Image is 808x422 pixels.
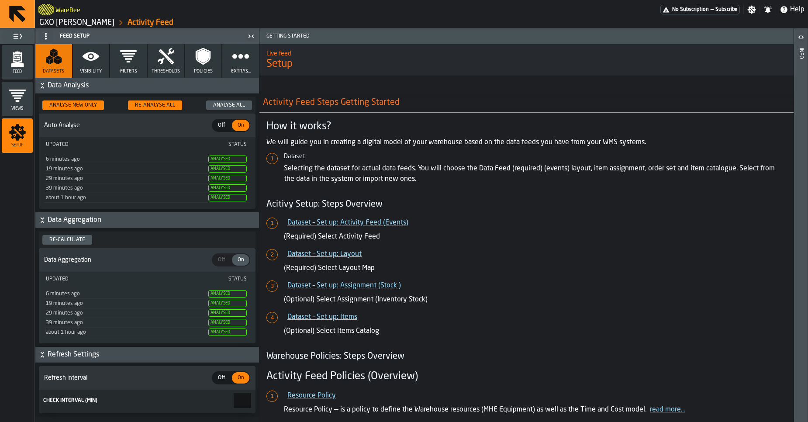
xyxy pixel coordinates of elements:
span: Datasets [43,69,64,74]
div: Updated: 9/5/2025, 1:19:37 PM Created: 9/5/2025, 1:19:37 PM [46,185,207,191]
a: link-to-/wh/i/baca6aa3-d1fc-43c0-a604-2a1c9d5db74d/pricing/ [660,5,740,14]
span: Help [790,4,805,15]
span: Getting Started [263,33,794,39]
h3: How it works? [266,120,787,134]
a: Dataset – Set up: Layout [287,251,362,258]
p: Selecting the dataset for actual data feeds. You will choose the Data Feed (required) (events) la... [284,163,787,184]
span: Refresh Settings [48,349,257,360]
div: Re-calculate [46,237,89,243]
span: Check interval (min) [43,398,97,403]
span: Setup [266,57,787,71]
div: thumb [213,254,230,266]
a: logo-header [38,2,54,17]
h2: Activity Feed Steps Getting Started [256,93,804,113]
span: Auto Analyse [42,122,212,129]
span: On [234,374,248,382]
span: Analysed [208,290,247,297]
div: Analyse All [210,102,249,108]
label: button-switch-multi-On [231,253,250,266]
span: Feed [2,69,33,74]
label: button-switch-multi-On [231,371,250,384]
a: Resource Policy [287,392,336,399]
h4: Acitivy Setup: Steps Overview [266,198,787,211]
span: Analysed [208,165,247,173]
span: Analysed [208,300,247,307]
button: button-Analyse All [206,100,252,110]
div: Updated: 9/5/2025, 1:29:34 PM Created: 9/5/2025, 1:29:34 PM [46,176,207,182]
span: Off [214,374,228,382]
p: (Required) Select Layout Map [284,263,787,273]
div: Updated: 9/5/2025, 1:09:43 PM Created: 9/5/2025, 1:09:43 PM [46,329,207,336]
label: button-toggle-Settings [744,5,760,14]
div: Updated: 9/5/2025, 1:09:42 PM Created: 9/5/2025, 1:09:42 PM [46,195,207,201]
header: Info [794,28,808,422]
div: Status [146,142,247,148]
div: thumb [232,372,249,384]
a: link-to-/wh/i/baca6aa3-d1fc-43c0-a604-2a1c9d5db74d/simulations [39,18,114,28]
div: thumb [213,120,230,131]
span: Off [214,256,228,264]
span: Views [2,106,33,111]
h2: Sub Title [55,5,80,14]
input: react-aria685122991-:r1n: react-aria685122991-:r1n: [234,393,251,408]
label: button-toggle-Help [776,4,808,15]
li: menu Setup [2,118,33,153]
span: Visibility [80,69,102,74]
div: Analyse New Only [46,102,100,108]
span: Data Analysis [48,80,257,91]
span: On [234,121,248,129]
p: Resource Policy — is a policy to define the Warehouse resources (MHE Equipment) as well as the Ti... [284,405,787,415]
label: button-switch-multi-Off [212,371,231,384]
label: button-toggle-Notifications [760,5,776,14]
h4: Warehouse Policies: Steps Overview [266,350,787,363]
span: Setup [2,143,33,148]
div: thumb [232,120,249,131]
div: thumb [232,254,249,266]
li: menu Feed [2,45,33,80]
a: Dataset – Set up: Activity Feed (Events) [287,219,408,226]
div: Updated: 9/5/2025, 1:39:33 PM Created: 9/5/2025, 1:39:33 PM [46,166,207,172]
span: Data Aggregation [42,256,212,263]
span: Policies [194,69,213,74]
button: button-Re-calculate [42,235,92,245]
h3: Activity Feed Policies (Overview) [266,370,787,384]
a: link-to-/wh/i/baca6aa3-d1fc-43c0-a604-2a1c9d5db74d/feed/62ef12e0-2103-4f85-95c6-e08093af12ca [128,18,173,28]
div: Feed Setup [37,29,245,43]
div: Updated [46,276,146,282]
span: Analysed [208,175,247,182]
span: Analysed [208,156,247,163]
span: Refresh interval [42,374,212,381]
button: button- [35,212,259,228]
p: We will guide you in creating a digital model of your warehouse based on the data feeds you have ... [266,137,787,148]
label: button-toggle-Close me [245,31,257,42]
span: Analysed [208,329,247,336]
span: Filters [120,69,137,74]
label: button-toggle-Open [795,30,807,46]
span: On [234,256,248,264]
div: Updated: 9/5/2025, 1:19:37 PM Created: 9/5/2025, 1:19:37 PM [46,320,207,326]
label: button-switch-multi-Off [212,253,231,266]
span: Extras... [231,69,251,74]
p: (Optional) Select Items Catalog [284,326,787,336]
label: button-switch-multi-Off [212,119,231,132]
div: thumb [213,372,230,384]
a: read more... [650,406,685,413]
div: Updated [46,142,146,148]
span: Off [214,121,228,129]
h6: Dataset [284,153,787,160]
h2: Sub Title [266,48,787,57]
a: Dataset – Set up: Items [287,314,357,321]
div: Updated: 9/5/2025, 1:39:34 PM Created: 9/5/2025, 1:39:34 PM [46,301,207,307]
span: Analysed [208,184,247,192]
li: menu Views [2,82,33,117]
div: Re-Analyse All [131,102,179,108]
a: Dataset – Set up: Assignment (Stock ) [287,282,401,289]
div: Updated: 9/5/2025, 1:52:08 PM Created: 9/5/2025, 1:52:08 PM [46,156,207,163]
span: Subscribe [715,7,738,13]
button: button- [35,78,259,93]
label: button-switch-multi-On [231,119,250,132]
div: Updated: 9/5/2025, 1:52:08 PM Created: 9/5/2025, 1:52:08 PM [46,291,207,297]
p: (Optional) Select Assignment (Inventory Stock) [284,294,787,305]
button: button- [35,347,259,363]
label: react-aria685122991-:r1n: [42,393,252,408]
